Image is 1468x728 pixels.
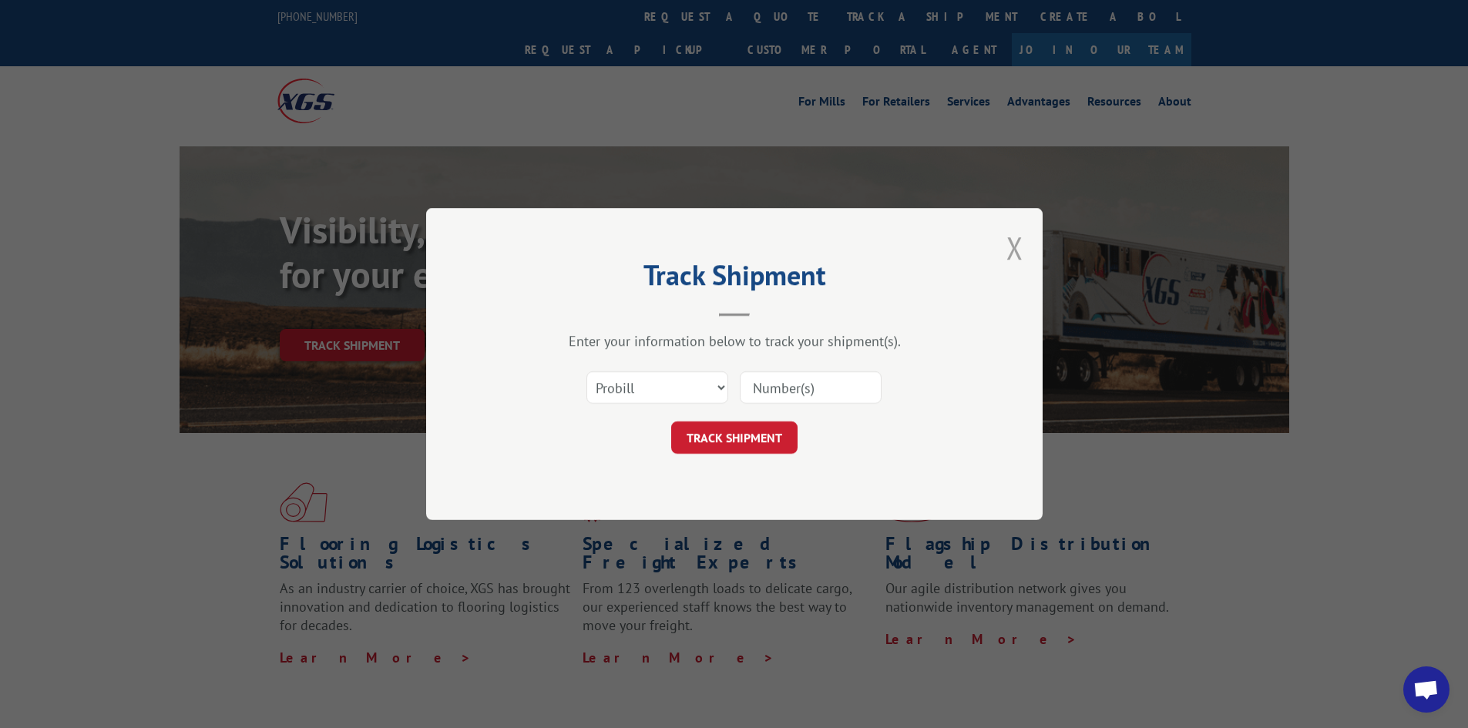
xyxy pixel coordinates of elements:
[671,421,798,454] button: TRACK SHIPMENT
[1006,227,1023,268] button: Close modal
[740,371,882,404] input: Number(s)
[503,332,966,350] div: Enter your information below to track your shipment(s).
[503,264,966,294] h2: Track Shipment
[1403,666,1450,713] div: Open chat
